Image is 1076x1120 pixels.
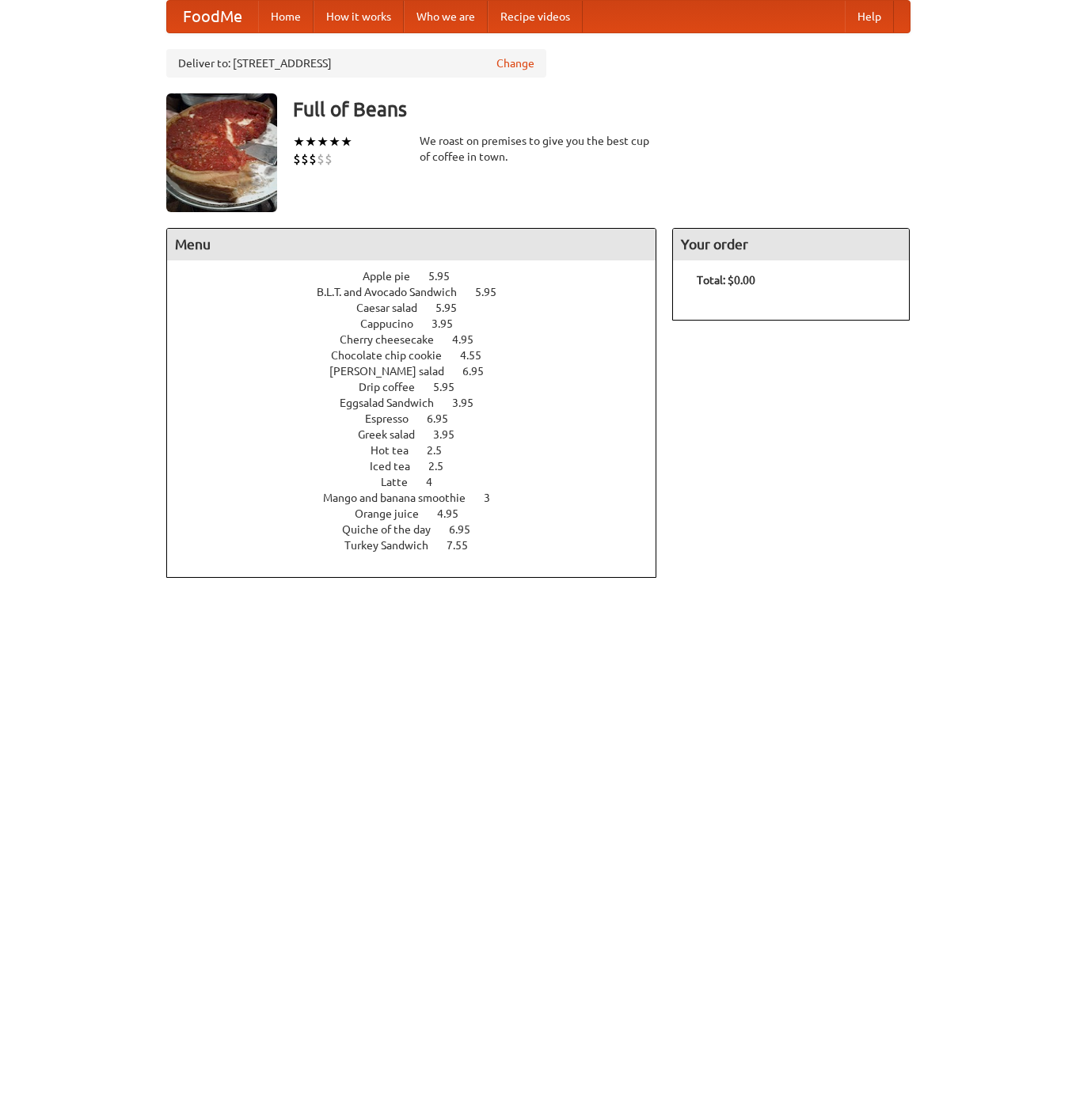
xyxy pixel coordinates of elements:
span: Hot tea [371,444,424,457]
a: Greek salad 3.95 [358,428,484,441]
a: [PERSON_NAME] salad 6.95 [329,365,513,378]
span: 5.95 [475,286,512,298]
a: Chocolate chip cookie 4.55 [331,349,511,362]
span: 3.95 [433,428,470,441]
span: [PERSON_NAME] salad [329,365,460,378]
a: Orange juice 4.95 [355,507,488,520]
li: ★ [340,133,352,150]
a: Turkey Sandwich 7.55 [344,539,497,552]
span: Quiche of the day [342,523,447,536]
a: Caesar salad 5.95 [356,302,486,314]
li: $ [317,150,325,168]
div: We roast on premises to give you the best cup of coffee in town. [420,133,657,165]
span: Greek salad [358,428,431,441]
span: Cappucino [360,317,429,330]
span: Chocolate chip cookie [331,349,458,362]
h4: Your order [673,229,909,260]
a: Latte 4 [381,476,462,488]
span: Orange juice [355,507,435,520]
li: $ [293,150,301,168]
a: Apple pie 5.95 [363,270,479,283]
span: 4.95 [437,507,474,520]
span: 2.5 [428,460,459,473]
a: Espresso 6.95 [365,412,477,425]
div: Deliver to: [STREET_ADDRESS] [166,49,546,78]
span: Apple pie [363,270,426,283]
span: 2.5 [427,444,458,457]
img: angular.jpg [166,93,277,212]
span: Eggsalad Sandwich [340,397,450,409]
span: 3.95 [432,317,469,330]
a: Quiche of the day 6.95 [342,523,500,536]
a: Who we are [404,1,488,32]
a: FoodMe [167,1,258,32]
span: Iced tea [370,460,426,473]
span: 4.55 [460,349,497,362]
span: 4 [426,476,448,488]
a: Cherry cheesecake 4.95 [340,333,503,346]
li: ★ [293,133,305,150]
span: 4.95 [452,333,489,346]
li: $ [309,150,317,168]
span: Caesar salad [356,302,433,314]
span: 3.95 [452,397,489,409]
span: B.L.T. and Avocado Sandwich [317,286,473,298]
a: Recipe videos [488,1,583,32]
a: Hot tea 2.5 [371,444,471,457]
li: ★ [329,133,340,150]
span: 5.95 [435,302,473,314]
li: ★ [305,133,317,150]
a: How it works [314,1,404,32]
span: 6.95 [462,365,500,378]
a: B.L.T. and Avocado Sandwich 5.95 [317,286,526,298]
a: Cappucino 3.95 [360,317,482,330]
b: Total: $0.00 [697,274,755,287]
span: Espresso [365,412,424,425]
a: Help [845,1,894,32]
a: Mango and banana smoothie 3 [323,492,519,504]
li: $ [325,150,333,168]
span: 5.95 [428,270,466,283]
span: 6.95 [449,523,486,536]
a: Eggsalad Sandwich 3.95 [340,397,503,409]
span: 7.55 [447,539,484,552]
span: Turkey Sandwich [344,539,444,552]
span: Drip coffee [359,381,431,393]
span: Mango and banana smoothie [323,492,481,504]
span: 3 [484,492,506,504]
a: Iced tea 2.5 [370,460,473,473]
h3: Full of Beans [293,93,911,125]
span: 6.95 [427,412,464,425]
li: ★ [317,133,329,150]
span: Latte [381,476,424,488]
h4: Menu [167,229,656,260]
a: Change [496,55,534,71]
a: Home [258,1,314,32]
a: Drip coffee 5.95 [359,381,484,393]
li: $ [301,150,309,168]
span: Cherry cheesecake [340,333,450,346]
span: 5.95 [433,381,470,393]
